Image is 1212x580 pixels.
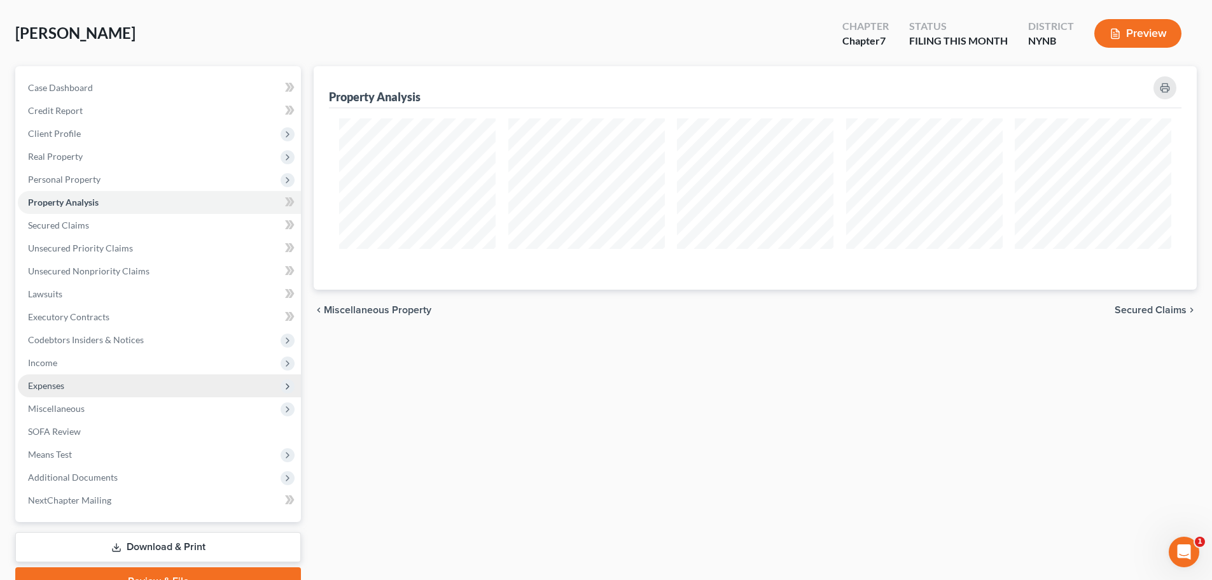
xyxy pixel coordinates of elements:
div: Property Analysis [329,89,421,104]
a: NextChapter Mailing [18,489,301,512]
span: Lawsuits [28,288,62,299]
span: Client Profile [28,128,81,139]
a: SOFA Review [18,420,301,443]
a: Download & Print [15,532,301,562]
div: Chapter [842,34,889,48]
a: Lawsuits [18,283,301,306]
i: chevron_left [314,305,324,315]
div: FILING THIS MONTH [909,34,1008,48]
a: Executory Contracts [18,306,301,329]
span: SOFA Review [28,426,81,437]
span: Means Test [28,449,72,460]
button: Preview [1094,19,1181,48]
div: Status [909,19,1008,34]
span: Unsecured Priority Claims [28,243,133,253]
div: NYNB [1028,34,1074,48]
a: Unsecured Nonpriority Claims [18,260,301,283]
button: chevron_left Miscellaneous Property [314,305,431,315]
a: Case Dashboard [18,76,301,99]
i: chevron_right [1187,305,1197,315]
span: Codebtors Insiders & Notices [28,334,144,345]
span: Expenses [28,380,64,391]
span: Real Property [28,151,83,162]
span: Property Analysis [28,197,99,208]
span: Miscellaneous Property [324,305,431,315]
a: Credit Report [18,99,301,122]
a: Unsecured Priority Claims [18,237,301,260]
span: Case Dashboard [28,82,93,93]
span: Income [28,357,57,368]
a: Property Analysis [18,191,301,214]
span: Secured Claims [1115,305,1187,315]
span: Personal Property [28,174,101,185]
span: 7 [880,34,886,46]
div: District [1028,19,1074,34]
a: Secured Claims [18,214,301,237]
span: Credit Report [28,105,83,116]
span: Secured Claims [28,220,89,230]
span: NextChapter Mailing [28,495,111,506]
span: Additional Documents [28,472,118,483]
span: Miscellaneous [28,403,85,414]
span: Executory Contracts [28,311,109,322]
span: [PERSON_NAME] [15,24,136,42]
div: Chapter [842,19,889,34]
span: Unsecured Nonpriority Claims [28,265,150,276]
button: Secured Claims chevron_right [1115,305,1197,315]
iframe: Intercom live chat [1169,537,1199,567]
span: 1 [1195,537,1205,547]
